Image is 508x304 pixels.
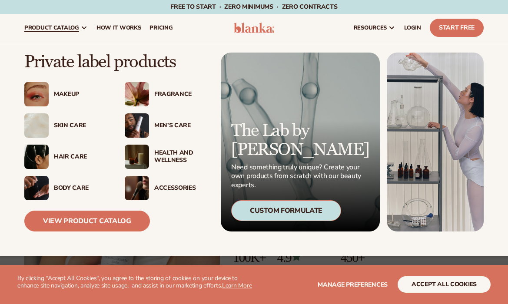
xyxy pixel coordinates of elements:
div: Hair Care [54,153,107,161]
a: Female with makeup brush. Accessories [125,176,208,200]
p: Private label products [24,53,208,72]
p: By clicking "Accept All Cookies", you agree to the storing of cookies on your device to enhance s... [17,275,254,290]
a: Candles and incense on table. Health And Wellness [125,145,208,169]
img: Female in lab with equipment. [387,53,484,231]
img: Female hair pulled back with clips. [24,145,49,169]
span: pricing [149,24,173,31]
a: Female hair pulled back with clips. Hair Care [24,145,107,169]
p: Need something truly unique? Create your own products from scratch with our beauty experts. [231,163,369,190]
a: product catalog [20,14,92,42]
div: Custom Formulate [231,200,341,221]
img: Female with makeup brush. [125,176,149,200]
span: Manage preferences [318,281,388,289]
div: Body Care [54,185,107,192]
a: pricing [145,14,177,42]
div: Fragrance [154,91,208,98]
div: Skin Care [54,122,107,129]
a: LOGIN [400,14,425,42]
a: resources [349,14,400,42]
a: Male holding moisturizer bottle. Men’s Care [125,113,208,138]
a: How It Works [92,14,146,42]
span: product catalog [24,24,79,31]
img: Candles and incense on table. [125,145,149,169]
div: Accessories [154,185,208,192]
a: Start Free [430,19,484,37]
a: Female with glitter eye makeup. Makeup [24,82,107,106]
a: Microscopic product formula. The Lab by [PERSON_NAME] Need something truly unique? Create your ow... [221,53,380,231]
div: Makeup [54,91,107,98]
button: accept all cookies [398,276,491,293]
div: Health And Wellness [154,149,208,164]
span: resources [354,24,387,31]
span: Free to start · ZERO minimums · ZERO contracts [170,3,337,11]
img: Cream moisturizer swatch. [24,113,49,138]
button: Manage preferences [318,276,388,293]
img: Male holding moisturizer bottle. [125,113,149,138]
a: Pink blooming flower. Fragrance [125,82,208,106]
img: Pink blooming flower. [125,82,149,106]
a: View Product Catalog [24,211,150,231]
a: Cream moisturizer swatch. Skin Care [24,113,107,138]
a: Male hand applying moisturizer. Body Care [24,176,107,200]
p: The Lab by [PERSON_NAME] [231,121,369,159]
a: Learn More [222,281,252,290]
img: logo [234,23,275,33]
div: Men’s Care [154,122,208,129]
img: Female with glitter eye makeup. [24,82,49,106]
img: Male hand applying moisturizer. [24,176,49,200]
span: LOGIN [404,24,421,31]
span: How It Works [96,24,141,31]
